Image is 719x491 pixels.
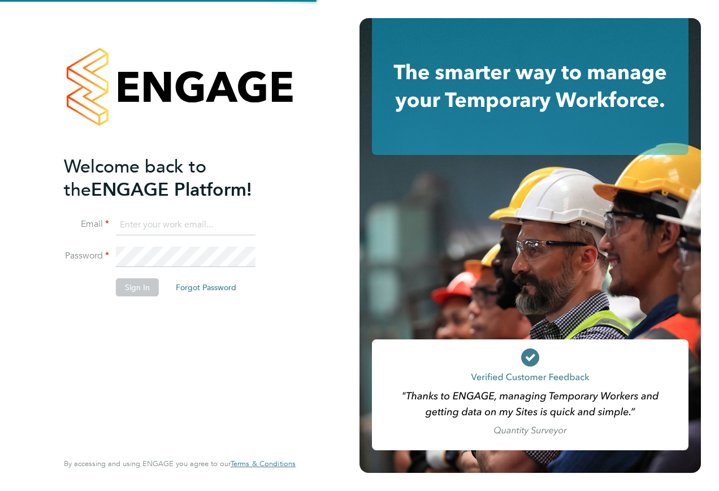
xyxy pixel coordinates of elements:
span: Welcome back to the [64,156,206,201]
button: Sign In [116,278,159,296]
span: By accessing and using ENGAGE you agree to our [64,459,296,468]
button: Forgot Password [167,278,245,296]
label: Email [64,218,109,230]
a: Terms & Conditions [231,459,296,468]
label: Password [64,250,109,262]
input: Enter your work email... [116,215,255,235]
h2: ENGAGE Platform! [64,155,284,201]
